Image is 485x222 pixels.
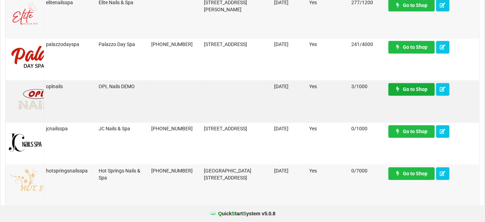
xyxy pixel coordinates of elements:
[151,41,200,48] div: [PHONE_NUMBER]
[204,168,270,182] div: [GEOGRAPHIC_DATA][STREET_ADDRESS]
[388,168,435,180] a: Go to Shop
[388,83,435,96] a: Go to Shop
[274,125,305,132] div: [DATE]
[46,168,95,175] div: hotspringsnailsspa
[309,83,347,90] div: Yes
[7,125,42,161] img: JCNailsSpa-Logo.png
[274,83,305,90] div: [DATE]
[46,125,95,132] div: jcnailsspa
[309,125,347,132] div: Yes
[218,210,275,217] b: uick tart ystem v 5.0.8
[151,168,200,175] div: [PHONE_NUMBER]
[99,168,147,182] div: Hot Springs Nails & Spa
[274,41,305,48] div: [DATE]
[351,41,383,48] div: 241/4000
[309,168,347,175] div: Yes
[99,125,147,132] div: JC Nails & Spa
[204,125,270,132] div: [STREET_ADDRESS]
[7,83,66,118] img: OPLNails-Logo.png
[7,41,78,76] img: PalazzoDaySpaNails-Logo.png
[151,125,200,132] div: [PHONE_NUMBER]
[309,41,347,48] div: Yes
[46,41,95,48] div: palazzodayspa
[7,168,79,203] img: hotspringsnailslogo.png
[218,211,222,216] span: Q
[243,211,246,216] span: S
[232,211,235,216] span: S
[210,210,217,217] img: favicon.ico
[46,83,95,90] div: oplnails
[274,168,305,175] div: [DATE]
[388,125,435,138] a: Go to Shop
[204,41,270,48] div: [STREET_ADDRESS]
[99,41,147,48] div: Palazzo Day Spa
[388,41,435,54] a: Go to Shop
[351,125,383,132] div: 0/1000
[99,83,147,90] div: OPL Nails DEMO
[351,168,383,175] div: 0/7000
[351,83,383,90] div: 3/1000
